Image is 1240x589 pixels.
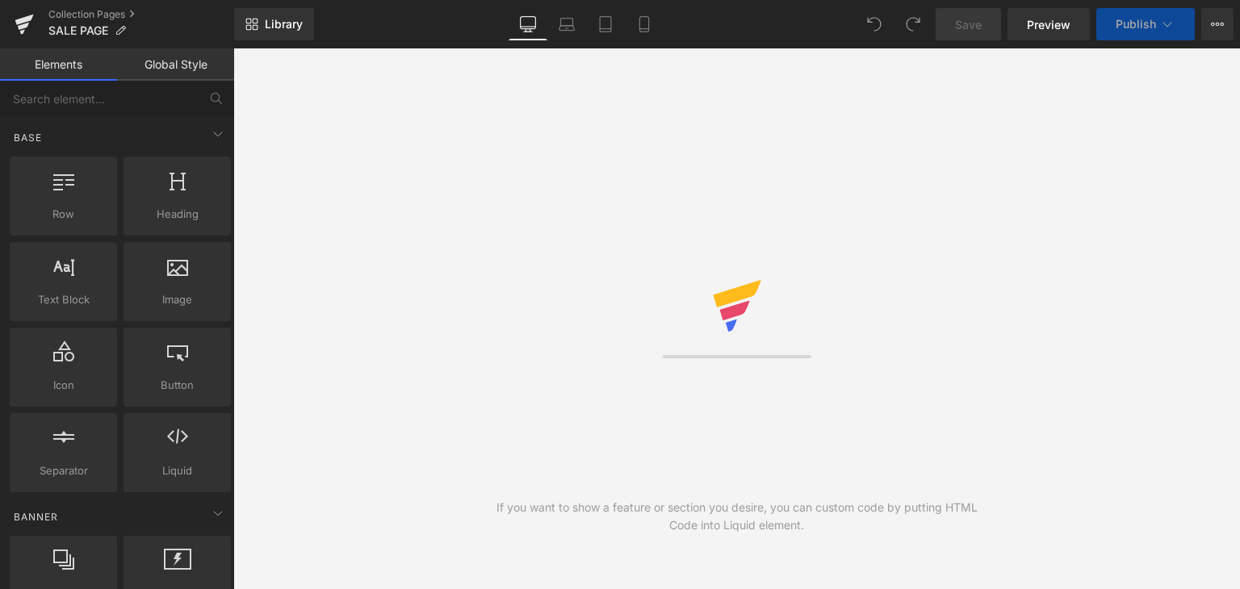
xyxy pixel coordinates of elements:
span: Save [955,16,982,33]
span: SALE PAGE [48,24,108,37]
span: Publish [1116,18,1156,31]
span: Liquid [128,462,226,479]
span: Icon [15,377,112,394]
button: Undo [858,8,890,40]
a: New Library [234,8,314,40]
span: Heading [128,206,226,223]
span: Button [128,377,226,394]
button: Publish [1096,8,1195,40]
a: Preview [1007,8,1090,40]
span: Separator [15,462,112,479]
a: Tablet [586,8,625,40]
a: Collection Pages [48,8,234,21]
button: More [1201,8,1234,40]
span: Base [12,130,44,145]
span: Image [128,291,226,308]
a: Laptop [547,8,586,40]
a: Global Style [117,48,234,81]
span: Library [265,17,303,31]
button: Redo [897,8,929,40]
a: Mobile [625,8,664,40]
span: Row [15,206,112,223]
span: Preview [1027,16,1070,33]
div: If you want to show a feature or section you desire, you can custom code by putting HTML Code int... [485,499,989,534]
span: Banner [12,509,60,524]
a: Desktop [509,8,547,40]
span: Text Block [15,291,112,308]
